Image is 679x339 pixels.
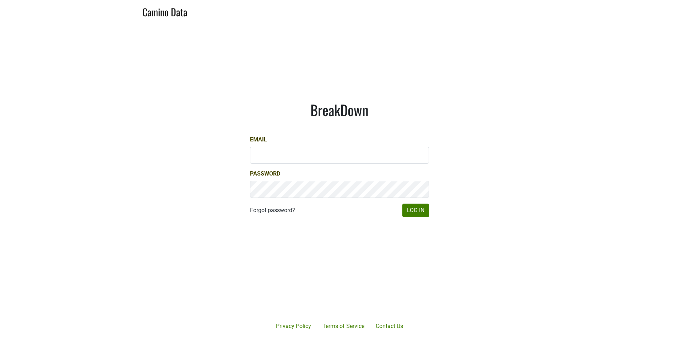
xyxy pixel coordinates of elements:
label: Password [250,169,280,178]
a: Forgot password? [250,206,295,215]
button: Log In [402,204,429,217]
label: Email [250,135,267,144]
h1: BreakDown [250,101,429,118]
a: Terms of Service [317,319,370,333]
a: Camino Data [142,3,187,20]
a: Privacy Policy [270,319,317,333]
a: Contact Us [370,319,409,333]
